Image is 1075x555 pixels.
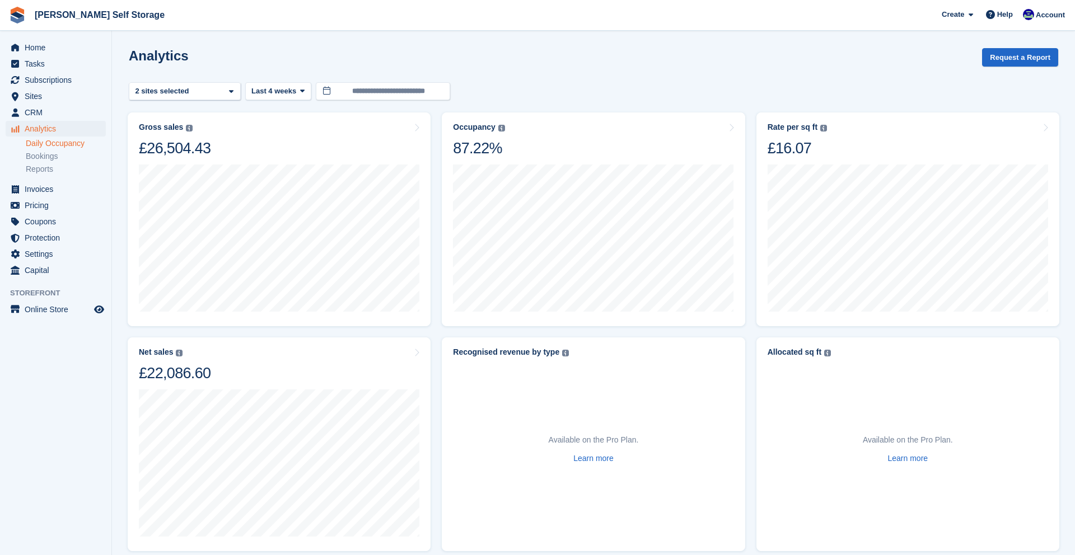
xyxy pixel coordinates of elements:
div: 2 sites selected [133,86,193,97]
span: Storefront [10,288,111,299]
img: icon-info-grey-7440780725fd019a000dd9b08b2336e03edf1995a4989e88bcd33f0948082b44.svg [186,125,193,131]
a: menu [6,56,106,72]
p: Available on the Pro Plan. [549,434,639,446]
a: menu [6,230,106,246]
span: CRM [25,105,92,120]
span: Capital [25,262,92,278]
span: Pricing [25,197,92,213]
img: icon-info-grey-7440780725fd019a000dd9b08b2336e03edf1995a4989e88bcd33f0948082b44.svg [824,350,831,356]
img: stora-icon-8386f47178a22dfd0bd8f6a31ec36ba5ce8667c1dd55bd0f319d3a0aa187defe.svg [9,7,26,23]
div: £26,504.43 [139,139,211,158]
a: menu [6,72,106,88]
div: Recognised revenue by type [453,347,559,357]
a: menu [6,302,106,317]
div: Net sales [139,347,173,357]
button: Last 4 weeks [245,82,311,101]
img: icon-info-grey-7440780725fd019a000dd9b08b2336e03edf1995a4989e88bcd33f0948082b44.svg [498,125,505,131]
a: menu [6,105,106,120]
a: menu [6,121,106,137]
a: Preview store [92,303,106,316]
span: Create [942,9,964,20]
span: Protection [25,230,92,246]
span: Settings [25,246,92,262]
a: menu [6,246,106,262]
span: Last 4 weeks [251,86,296,97]
img: icon-info-grey-7440780725fd019a000dd9b08b2336e03edf1995a4989e88bcd33f0948082b44.svg [562,350,569,356]
div: Rate per sq ft [768,123,817,132]
a: menu [6,40,106,55]
span: Analytics [25,121,92,137]
a: Reports [26,164,106,175]
img: icon-info-grey-7440780725fd019a000dd9b08b2336e03edf1995a4989e88bcd33f0948082b44.svg [176,350,183,356]
a: menu [6,88,106,104]
div: 87.22% [453,139,504,158]
div: £16.07 [768,139,827,158]
span: Online Store [25,302,92,317]
span: Home [25,40,92,55]
div: £22,086.60 [139,364,211,383]
a: menu [6,214,106,229]
div: Gross sales [139,123,183,132]
a: Bookings [26,151,106,162]
a: menu [6,181,106,197]
span: Coupons [25,214,92,229]
a: [PERSON_NAME] Self Storage [30,6,169,24]
span: Subscriptions [25,72,92,88]
span: Help [997,9,1013,20]
span: Account [1036,10,1065,21]
a: menu [6,262,106,278]
h2: Analytics [129,48,189,63]
a: Learn more [573,453,614,464]
a: Learn more [888,453,928,464]
p: Available on the Pro Plan. [863,434,953,446]
span: Sites [25,88,92,104]
img: icon-info-grey-7440780725fd019a000dd9b08b2336e03edf1995a4989e88bcd33f0948082b44.svg [820,125,827,131]
button: Request a Report [982,48,1058,67]
span: Invoices [25,181,92,197]
a: menu [6,197,106,213]
span: Tasks [25,56,92,72]
div: Allocated sq ft [768,347,821,357]
img: Justin Farthing [1023,9,1034,20]
a: Daily Occupancy [26,138,106,149]
div: Occupancy [453,123,495,132]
